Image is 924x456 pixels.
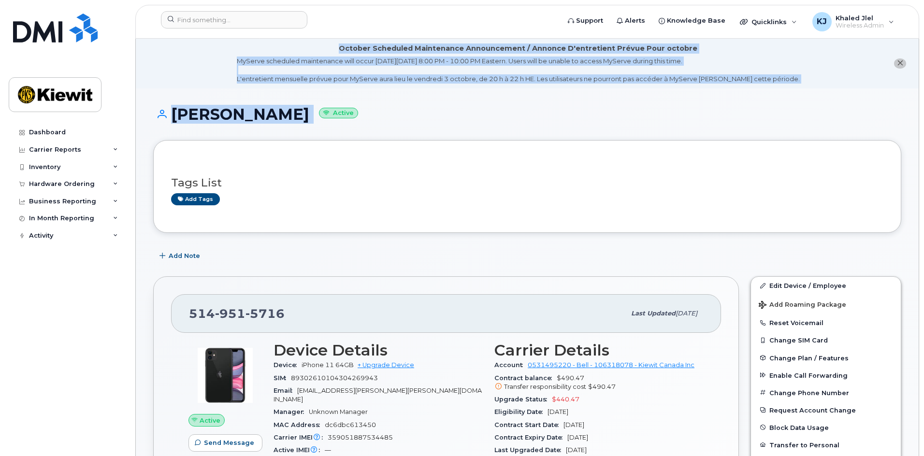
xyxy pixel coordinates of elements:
[204,438,254,447] span: Send Message
[188,434,262,452] button: Send Message
[274,408,309,415] span: Manager
[504,383,586,390] span: Transfer responsibility cost
[751,367,901,384] button: Enable Call Forwarding
[274,374,291,382] span: SIM
[566,446,587,454] span: [DATE]
[751,277,901,294] a: Edit Device / Employee
[274,387,297,394] span: Email
[274,421,325,428] span: MAC Address
[528,361,694,369] a: 0531495220 - Bell - 106318078 - Kiewit Canada Inc
[631,310,676,317] span: Last updated
[494,408,548,415] span: Eligibility Date
[759,301,846,310] span: Add Roaming Package
[274,434,328,441] span: Carrier IMEI
[274,342,483,359] h3: Device Details
[676,310,697,317] span: [DATE]
[245,306,285,321] span: 5716
[588,383,616,390] span: $490.47
[494,342,704,359] h3: Carrier Details
[769,354,849,361] span: Change Plan / Features
[153,106,901,123] h1: [PERSON_NAME]
[328,434,393,441] span: 359051887534485
[171,193,220,205] a: Add tags
[215,306,245,321] span: 951
[358,361,414,369] a: + Upgrade Device
[171,177,883,189] h3: Tags List
[751,314,901,331] button: Reset Voicemail
[751,401,901,419] button: Request Account Change
[494,434,567,441] span: Contract Expiry Date
[237,57,800,84] div: MyServe scheduled maintenance will occur [DATE][DATE] 8:00 PM - 10:00 PM Eastern. Users will be u...
[291,374,378,382] span: 89302610104304269943
[751,384,901,401] button: Change Phone Number
[309,408,368,415] span: Unknown Manager
[196,346,254,404] img: iPhone_11.jpg
[494,396,552,403] span: Upgrade Status
[339,43,697,54] div: October Scheduled Maintenance Announcement / Annonce D'entretient Prévue Pour octobre
[494,374,557,382] span: Contract balance
[274,446,325,454] span: Active IMEI
[302,361,354,369] span: iPhone 11 64GB
[153,247,208,265] button: Add Note
[274,361,302,369] span: Device
[494,446,566,454] span: Last Upgraded Date
[882,414,917,449] iframe: Messenger Launcher
[567,434,588,441] span: [DATE]
[751,349,901,367] button: Change Plan / Features
[751,331,901,349] button: Change SIM Card
[274,387,482,403] span: [EMAIL_ADDRESS][PERSON_NAME][PERSON_NAME][DOMAIN_NAME]
[325,421,376,428] span: dc6dbc613450
[189,306,285,321] span: 514
[169,251,200,260] span: Add Note
[494,421,563,428] span: Contract Start Date
[325,446,331,454] span: —
[751,294,901,314] button: Add Roaming Package
[319,108,358,119] small: Active
[769,371,848,379] span: Enable Call Forwarding
[552,396,579,403] span: $440.47
[494,374,704,392] span: $490.47
[548,408,568,415] span: [DATE]
[563,421,584,428] span: [DATE]
[200,416,220,425] span: Active
[751,419,901,436] button: Block Data Usage
[751,436,901,454] button: Transfer to Personal
[894,58,906,69] button: close notification
[494,361,528,369] span: Account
